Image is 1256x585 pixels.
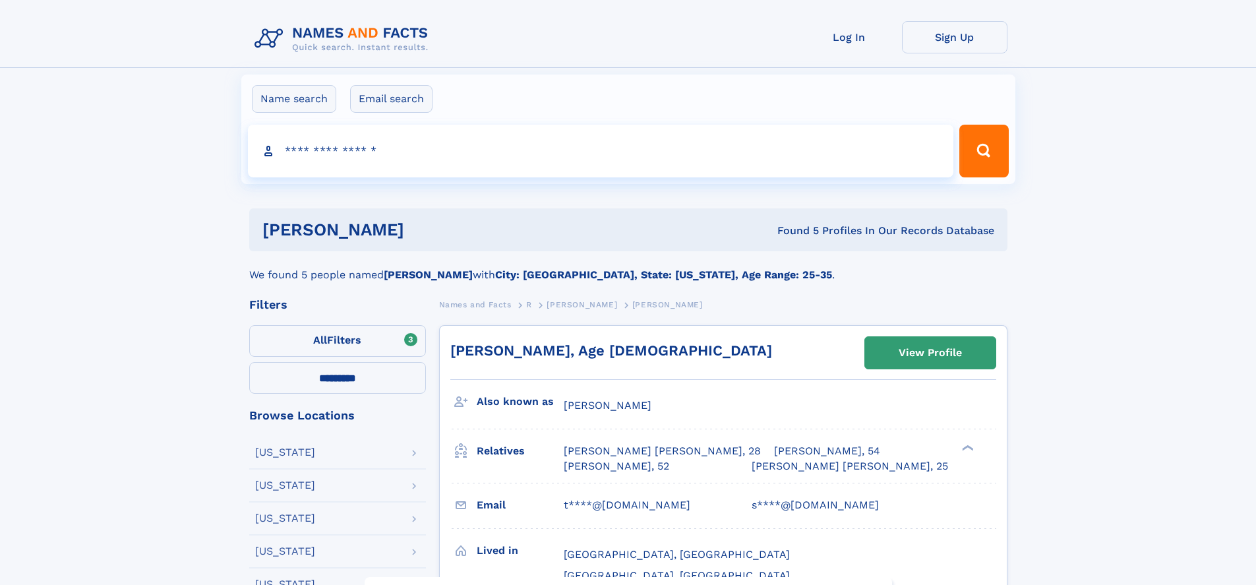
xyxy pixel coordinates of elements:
div: View Profile [899,338,962,368]
img: Logo Names and Facts [249,21,439,57]
a: [PERSON_NAME] [547,296,617,313]
div: We found 5 people named with . [249,251,1007,283]
a: R [526,296,532,313]
h3: Relatives [477,440,564,462]
h1: [PERSON_NAME] [262,222,591,238]
div: [US_STATE] [255,546,315,557]
label: Filters [249,325,426,357]
div: ❯ [959,444,974,452]
b: City: [GEOGRAPHIC_DATA], State: [US_STATE], Age Range: 25-35 [495,268,832,281]
a: [PERSON_NAME], 52 [564,459,669,474]
div: [US_STATE] [255,513,315,524]
a: [PERSON_NAME] [PERSON_NAME], 25 [752,459,948,474]
div: [US_STATE] [255,480,315,491]
span: [PERSON_NAME] [547,300,617,309]
a: View Profile [865,337,996,369]
a: Sign Up [902,21,1007,53]
a: [PERSON_NAME], Age [DEMOGRAPHIC_DATA] [450,342,772,359]
label: Email search [350,85,433,113]
span: R [526,300,532,309]
div: Found 5 Profiles In Our Records Database [591,224,994,238]
span: [GEOGRAPHIC_DATA], [GEOGRAPHIC_DATA] [564,569,790,582]
h3: Lived in [477,539,564,562]
span: All [313,334,327,346]
h3: Also known as [477,390,564,413]
a: [PERSON_NAME] [PERSON_NAME], 28 [564,444,761,458]
a: Log In [796,21,902,53]
div: Browse Locations [249,410,426,421]
span: [PERSON_NAME] [564,399,651,412]
a: Names and Facts [439,296,512,313]
b: [PERSON_NAME] [384,268,473,281]
div: Filters [249,299,426,311]
span: [GEOGRAPHIC_DATA], [GEOGRAPHIC_DATA] [564,548,790,561]
h3: Email [477,494,564,516]
div: [US_STATE] [255,447,315,458]
a: [PERSON_NAME], 54 [774,444,880,458]
button: Search Button [959,125,1008,177]
input: search input [248,125,954,177]
span: [PERSON_NAME] [632,300,703,309]
label: Name search [252,85,336,113]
